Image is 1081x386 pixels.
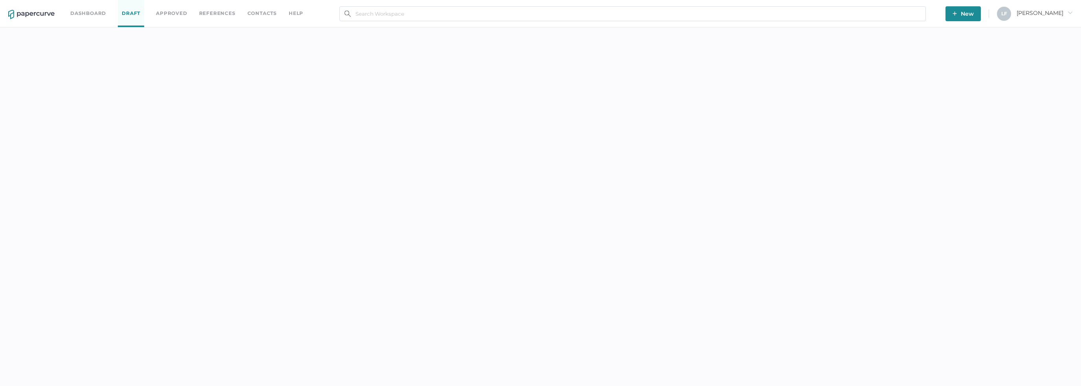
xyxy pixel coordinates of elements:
img: plus-white.e19ec114.svg [953,11,957,16]
img: search.bf03fe8b.svg [344,11,351,17]
span: [PERSON_NAME] [1017,9,1073,16]
span: New [953,6,974,21]
img: papercurve-logo-colour.7244d18c.svg [8,10,55,19]
div: help [289,9,303,18]
a: Contacts [247,9,277,18]
a: Approved [156,9,187,18]
a: Dashboard [70,9,106,18]
i: arrow_right [1067,10,1073,15]
a: References [199,9,236,18]
input: Search Workspace [339,6,926,21]
span: L F [1001,11,1007,16]
button: New [945,6,981,21]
